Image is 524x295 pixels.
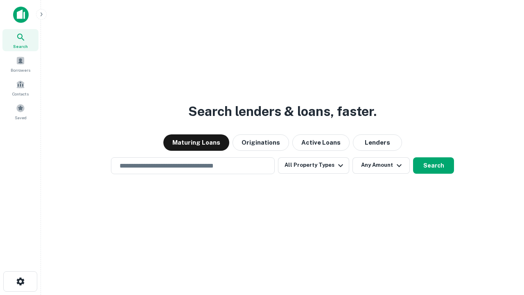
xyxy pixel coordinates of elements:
[12,91,29,97] span: Contacts
[13,43,28,50] span: Search
[2,29,38,51] a: Search
[13,7,29,23] img: capitalize-icon.png
[15,114,27,121] span: Saved
[352,157,410,174] button: Any Amount
[233,134,289,151] button: Originations
[353,134,402,151] button: Lenders
[2,100,38,123] a: Saved
[2,77,38,99] a: Contacts
[11,67,30,73] span: Borrowers
[163,134,229,151] button: Maturing Loans
[413,157,454,174] button: Search
[483,229,524,269] iframe: Chat Widget
[278,157,349,174] button: All Property Types
[292,134,350,151] button: Active Loans
[188,102,377,121] h3: Search lenders & loans, faster.
[2,53,38,75] a: Borrowers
